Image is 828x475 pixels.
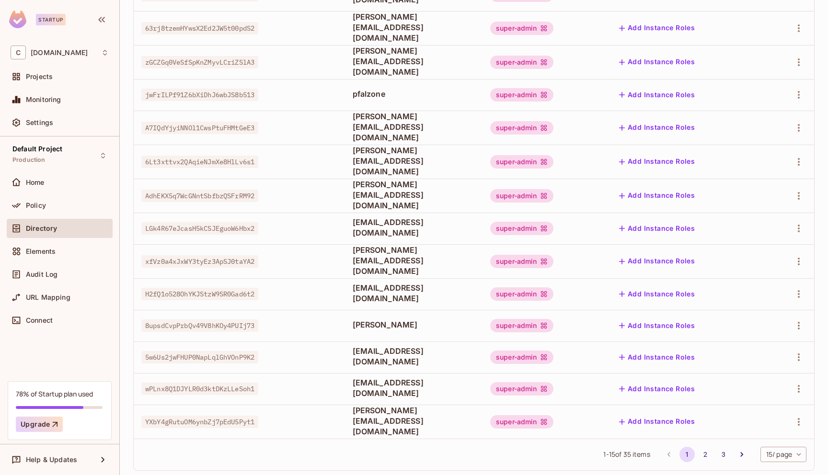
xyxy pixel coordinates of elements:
span: Directory [26,225,57,232]
span: URL Mapping [26,294,70,301]
span: Policy [26,202,46,209]
span: [PERSON_NAME][EMAIL_ADDRESS][DOMAIN_NAME] [353,179,475,211]
span: [PERSON_NAME] [353,319,475,330]
button: Go to page 3 [716,447,731,462]
div: super-admin [490,121,553,135]
span: [EMAIL_ADDRESS][DOMAIN_NAME] [353,346,475,367]
span: Audit Log [26,271,57,278]
span: wPLnx8Q1DJYLR0d3ktDKzLLeSoh1 [141,383,258,395]
span: [PERSON_NAME][EMAIL_ADDRESS][DOMAIN_NAME] [353,145,475,177]
button: Add Instance Roles [615,120,699,136]
div: super-admin [490,351,553,364]
div: super-admin [490,382,553,396]
span: Help & Updates [26,456,77,464]
button: page 1 [679,447,695,462]
span: zGCZGq0VeSfSpKnZMyvLCriZSlA3 [141,56,258,68]
span: Monitoring [26,96,61,103]
span: 6Lt3xttvx2QAqieNJmXe8HlLv6s1 [141,156,258,168]
button: Add Instance Roles [615,21,699,36]
span: [PERSON_NAME][EMAIL_ADDRESS][DOMAIN_NAME] [353,45,475,77]
span: YXbY4gRutuOM6ynbZj7pEdU5Pyt1 [141,416,258,428]
div: super-admin [490,415,553,429]
div: super-admin [490,287,553,301]
span: 5w6Us2jwFHUP0NapLqlGhVOnP9K2 [141,351,258,363]
nav: pagination navigation [660,447,751,462]
div: super-admin [490,56,553,69]
span: [EMAIL_ADDRESS][DOMAIN_NAME] [353,217,475,238]
span: Default Project [12,145,62,153]
button: Go to next page [734,447,749,462]
div: super-admin [490,22,553,35]
span: xfVz0a4xJxWY3tyEz3ApSJ0taYA2 [141,255,258,268]
span: A7IQdYjyiNNOl1CwsPtuFHMtGeE3 [141,122,258,134]
span: Projects [26,73,53,80]
span: 63rj8tzemHYwsX2Ed2JW5t00pdS2 [141,22,258,34]
span: pfalzone [353,89,475,99]
span: H2fQ1o528OhYKJStzW9SR0Gad6t2 [141,288,258,300]
button: Add Instance Roles [615,350,699,365]
span: Elements [26,248,56,255]
button: Add Instance Roles [615,286,699,302]
button: Add Instance Roles [615,414,699,430]
button: Add Instance Roles [615,188,699,204]
span: Connect [26,317,53,324]
button: Add Instance Roles [615,55,699,70]
span: 1 - 15 of 35 items [603,449,650,460]
button: Add Instance Roles [615,254,699,269]
span: Workspace: chalkboard.io [31,49,88,57]
div: super-admin [490,88,553,102]
button: Go to page 2 [698,447,713,462]
div: super-admin [490,319,553,332]
span: [EMAIL_ADDRESS][DOMAIN_NAME] [353,283,475,304]
span: [PERSON_NAME][EMAIL_ADDRESS][DOMAIN_NAME] [353,11,475,43]
span: [PERSON_NAME][EMAIL_ADDRESS][DOMAIN_NAME] [353,245,475,276]
span: [EMAIL_ADDRESS][DOMAIN_NAME] [353,377,475,398]
button: Upgrade [16,417,63,432]
div: super-admin [490,222,553,235]
span: C [11,45,26,59]
div: super-admin [490,155,553,169]
div: 78% of Startup plan used [16,389,93,398]
span: [PERSON_NAME][EMAIL_ADDRESS][DOMAIN_NAME] [353,111,475,143]
span: AdhEKX5q7WcGNntSbfbzQSFrRM92 [141,190,258,202]
button: Add Instance Roles [615,318,699,333]
div: super-admin [490,189,553,203]
button: Add Instance Roles [615,87,699,102]
button: Add Instance Roles [615,381,699,396]
div: super-admin [490,255,553,268]
span: Home [26,179,45,186]
span: Production [12,156,46,164]
span: [PERSON_NAME][EMAIL_ADDRESS][DOMAIN_NAME] [353,405,475,437]
button: Add Instance Roles [615,221,699,236]
span: 8upsdCvpPrbQv49V8hKOy4PUIj73 [141,319,258,332]
span: jwFrILPf91Z6bXiDhJ6wbJS8b513 [141,89,258,101]
div: 15 / page [760,447,806,462]
span: Settings [26,119,53,126]
span: LGk4R67eJcasH5kCSJEguoW6Hbx2 [141,222,258,235]
button: Add Instance Roles [615,154,699,170]
img: SReyMgAAAABJRU5ErkJggg== [9,11,26,28]
div: Startup [36,14,66,25]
